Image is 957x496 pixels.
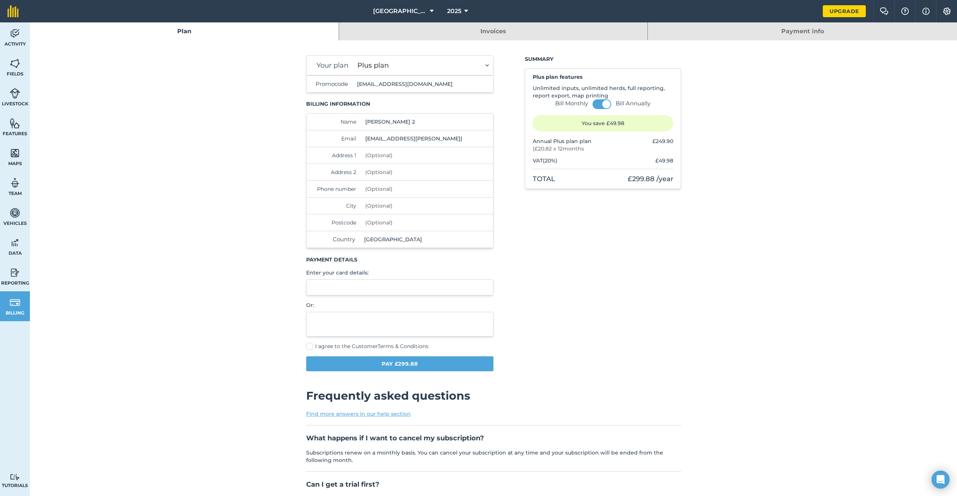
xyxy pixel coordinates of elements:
[306,100,494,108] h3: Billing information
[823,5,866,17] a: Upgrade
[306,269,494,276] p: Enter your card details:
[533,145,591,152] span: ( £20.82 x 12 months
[932,471,950,489] div: Open Intercom Messenger
[306,356,494,371] button: Pay £299.88
[315,343,428,350] span: I agree to the Customer
[306,301,494,309] p: Or:
[901,7,910,15] img: A question mark icon
[447,7,461,16] span: 2025
[533,115,673,131] p: You save £49.98
[922,7,930,16] img: svg+xml;base64,PHN2ZyB4bWxucz0iaHR0cDovL3d3dy53My5vcmcvMjAwMC9zdmciIHdpZHRoPSIxNyIgaGVpZ2h0PSIxNy...
[314,317,486,332] iframe: Secure payment button frame
[10,58,20,69] img: svg+xml;base64,PHN2ZyB4bWxucz0iaHR0cDovL3d3dy53My5vcmcvMjAwMC9zdmciIHdpZHRoPSI1NiIgaGVpZ2h0PSI2MC...
[628,174,673,184] div: / year
[652,138,673,145] span: £249.90
[306,479,681,490] h3: Can I get a trial first?
[314,152,357,159] label: Address 1
[880,7,889,15] img: Two speech bubbles overlapping with the left bubble in the forefront
[533,73,673,81] h4: Plus plan features
[314,284,486,291] iframe: Secure card payment input frame
[942,7,951,15] img: A cog icon
[314,80,348,88] label: Promocode
[10,474,20,481] img: svg+xml;base64,PD94bWwgdmVyc2lvbj0iMS4wIiBlbmNvZGluZz0idXRmLTgiPz4KPCEtLSBHZW5lcmF0b3I6IEFkb2JlIE...
[30,22,339,40] a: Plan
[378,343,428,350] a: Terms & Conditions
[10,297,20,308] img: svg+xml;base64,PD94bWwgdmVyc2lvbj0iMS4wIiBlbmNvZGluZz0idXRmLTgiPz4KPCEtLSBHZW5lcmF0b3I6IEFkb2JlIE...
[306,410,411,417] a: Find more answers in our help section
[648,22,957,40] a: Payment info
[314,60,349,71] label: Your plan
[314,118,357,125] label: Name
[10,267,20,278] img: svg+xml;base64,PD94bWwgdmVyc2lvbj0iMS4wIiBlbmNvZGluZz0idXRmLTgiPz4KPCEtLSBHZW5lcmF0b3I6IEFkb2JlIE...
[354,76,463,92] input: Enter promo code
[306,449,681,464] p: Subscriptions renew on a monthly basis. You can cancel your subscription at any time and your sub...
[362,164,464,180] input: (Optional)
[525,55,681,63] h3: Summary
[306,433,681,443] h3: What happens if I want to cancel my subscription?
[533,174,555,184] div: Total
[10,88,20,99] img: svg+xml;base64,PD94bWwgdmVyc2lvbj0iMS4wIiBlbmNvZGluZz0idXRmLTgiPz4KPCEtLSBHZW5lcmF0b3I6IEFkb2JlIE...
[533,157,557,164] div: VAT ( 20 %)
[628,175,655,183] span: £299.88
[10,148,20,159] img: svg+xml;base64,PHN2ZyB4bWxucz0iaHR0cDovL3d3dy53My5vcmcvMjAwMC9zdmciIHdpZHRoPSI1NiIgaGVpZ2h0PSI2MC...
[314,135,357,142] label: Email
[339,22,648,40] a: Invoices
[533,84,673,99] p: Unlimited inputs, unlimited herds, full reporting, report export, map printing
[10,177,20,189] img: svg+xml;base64,PD94bWwgdmVyc2lvbj0iMS4wIiBlbmNvZGluZz0idXRmLTgiPz4KPCEtLSBHZW5lcmF0b3I6IEFkb2JlIE...
[306,389,681,403] h2: Frequently asked questions
[362,181,464,197] input: (Optional)
[314,185,357,193] label: Phone number
[314,202,357,210] label: City
[314,236,356,243] label: Country
[555,100,588,107] label: Bill Monthly
[655,157,673,164] div: £49.98
[314,168,357,176] label: Address 2
[306,256,494,263] h3: Payment details
[616,100,650,107] label: Bill Annually
[10,237,20,248] img: svg+xml;base64,PD94bWwgdmVyc2lvbj0iMS4wIiBlbmNvZGluZz0idXRmLTgiPz4KPCEtLSBHZW5lcmF0b3I6IEFkb2JlIE...
[362,147,464,164] input: (Optional)
[10,118,20,129] img: svg+xml;base64,PHN2ZyB4bWxucz0iaHR0cDovL3d3dy53My5vcmcvMjAwMC9zdmciIHdpZHRoPSI1NiIgaGVpZ2h0PSI2MC...
[362,198,464,214] input: (Optional)
[7,5,19,17] img: fieldmargin Logo
[10,28,20,39] img: svg+xml;base64,PD94bWwgdmVyc2lvbj0iMS4wIiBlbmNvZGluZz0idXRmLTgiPz4KPCEtLSBHZW5lcmF0b3I6IEFkb2JlIE...
[533,137,591,145] span: Annual Plus plan plan
[361,236,486,243] span: [GEOGRAPHIC_DATA]
[362,214,464,231] input: (Optional)
[314,219,357,226] label: Postcode
[10,207,20,218] img: svg+xml;base64,PD94bWwgdmVyc2lvbj0iMS4wIiBlbmNvZGluZz0idXRmLTgiPz4KPCEtLSBHZW5lcmF0b3I6IEFkb2JlIE...
[373,7,427,16] span: [GEOGRAPHIC_DATA] DW 1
